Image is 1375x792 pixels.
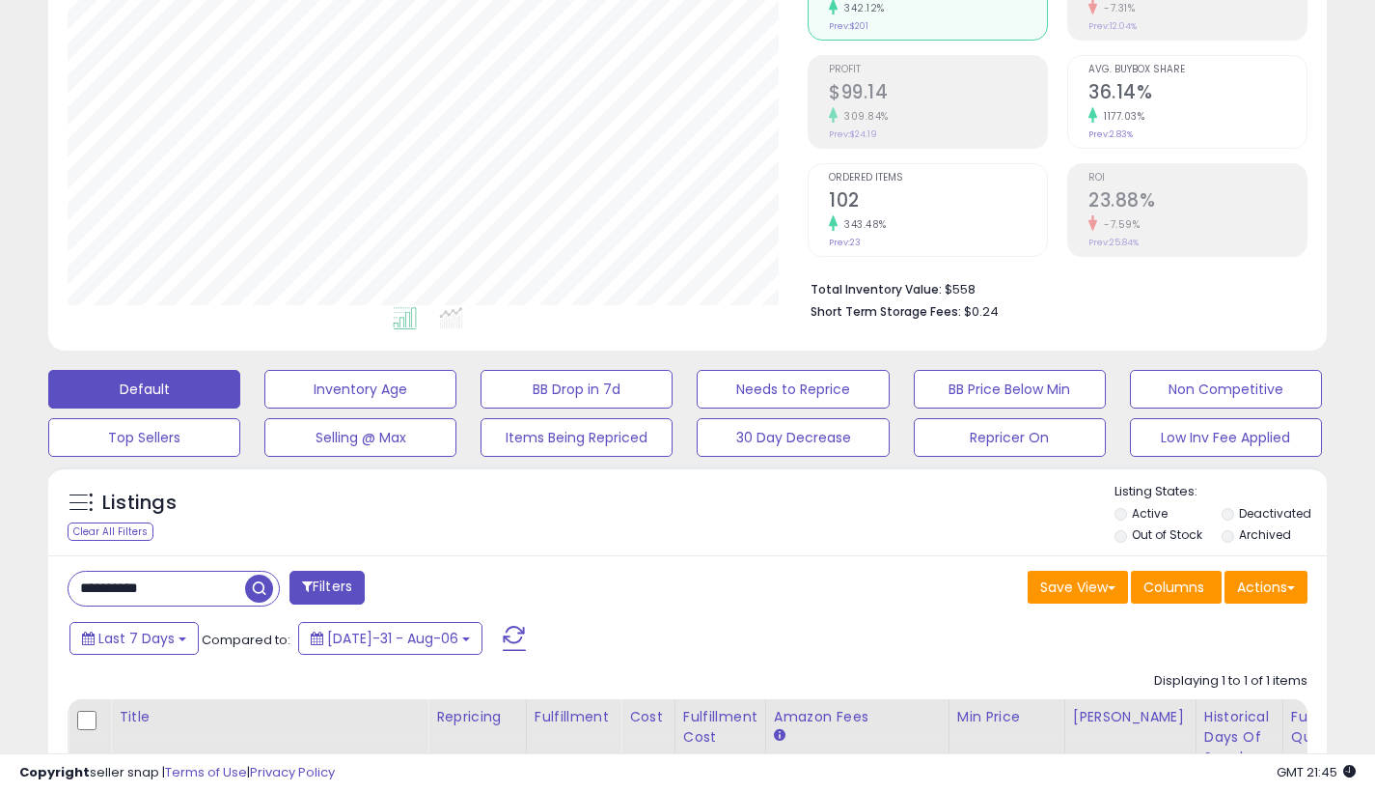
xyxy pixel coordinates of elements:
[1239,505,1311,522] label: Deactivated
[1097,1,1135,15] small: -7.31%
[838,217,887,232] small: 343.48%
[1132,526,1202,543] label: Out of Stock
[289,571,365,605] button: Filters
[829,189,1047,215] h2: 102
[535,707,613,727] div: Fulfillment
[829,20,868,32] small: Prev: $201
[1131,571,1222,604] button: Columns
[1088,237,1139,248] small: Prev: 25.84%
[69,622,199,655] button: Last 7 Days
[774,727,785,745] small: Amazon Fees.
[1088,81,1306,107] h2: 36.14%
[250,763,335,781] a: Privacy Policy
[1130,370,1322,409] button: Non Competitive
[1097,217,1140,232] small: -7.59%
[48,418,240,457] button: Top Sellers
[838,1,885,15] small: 342.12%
[829,81,1047,107] h2: $99.14
[1204,707,1275,768] div: Historical Days Of Supply
[829,65,1047,75] span: Profit
[1088,173,1306,184] span: ROI
[774,707,941,727] div: Amazon Fees
[829,128,877,140] small: Prev: $24.19
[1088,65,1306,75] span: Avg. Buybox Share
[964,302,999,321] span: $0.24
[436,707,518,727] div: Repricing
[264,370,456,409] button: Inventory Age
[914,418,1106,457] button: Repricer On
[1239,526,1291,543] label: Archived
[1143,578,1204,597] span: Columns
[811,276,1293,299] li: $558
[914,370,1106,409] button: BB Price Below Min
[264,418,456,457] button: Selling @ Max
[165,763,247,781] a: Terms of Use
[98,629,175,648] span: Last 7 Days
[1154,672,1307,691] div: Displaying 1 to 1 of 1 items
[1291,707,1358,748] div: Fulfillable Quantity
[1088,128,1133,140] small: Prev: 2.83%
[327,629,458,648] span: [DATE]-31 - Aug-06
[1132,505,1168,522] label: Active
[1114,483,1327,501] p: Listing States:
[481,370,673,409] button: BB Drop in 7d
[697,418,889,457] button: 30 Day Decrease
[1028,571,1128,604] button: Save View
[298,622,482,655] button: [DATE]-31 - Aug-06
[19,763,90,781] strong: Copyright
[202,631,290,649] span: Compared to:
[1088,189,1306,215] h2: 23.88%
[119,707,420,727] div: Title
[1277,763,1356,781] span: 2025-08-14 21:45 GMT
[1130,418,1322,457] button: Low Inv Fee Applied
[629,707,667,727] div: Cost
[811,281,942,297] b: Total Inventory Value:
[829,173,1047,184] span: Ordered Items
[697,370,889,409] button: Needs to Reprice
[102,490,177,517] h5: Listings
[838,109,889,124] small: 309.84%
[1073,707,1188,727] div: [PERSON_NAME]
[811,303,961,320] b: Short Term Storage Fees:
[48,370,240,409] button: Default
[1097,109,1144,124] small: 1177.03%
[1224,571,1307,604] button: Actions
[829,237,861,248] small: Prev: 23
[19,764,335,782] div: seller snap | |
[683,707,757,748] div: Fulfillment Cost
[68,523,153,541] div: Clear All Filters
[1088,20,1137,32] small: Prev: 12.04%
[481,418,673,457] button: Items Being Repriced
[957,707,1057,727] div: Min Price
